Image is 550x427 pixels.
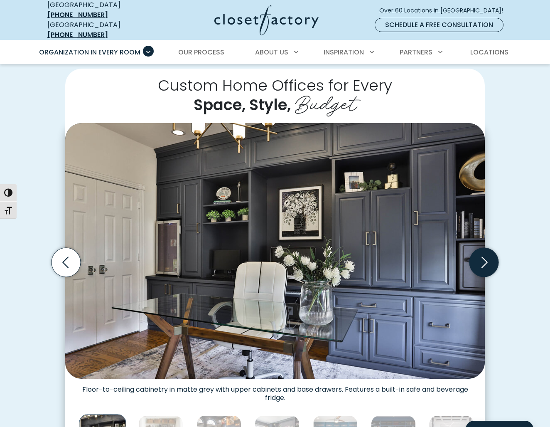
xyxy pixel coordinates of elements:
[47,20,149,40] div: [GEOGRAPHIC_DATA]
[65,123,485,379] img: Custom home office grey cabinetry with wall safe and mini fridge
[194,94,291,116] span: Space, Style,
[470,47,508,57] span: Locations
[255,47,288,57] span: About Us
[47,30,108,39] a: [PHONE_NUMBER]
[48,244,84,280] button: Previous slide
[158,74,392,96] span: Custom Home Offices for Every
[379,3,510,18] a: Over 60 Locations in [GEOGRAPHIC_DATA]!
[33,41,517,64] nav: Primary Menu
[375,18,503,32] a: Schedule a Free Consultation
[47,10,108,20] a: [PHONE_NUMBER]
[178,47,224,57] span: Our Process
[324,47,364,57] span: Inspiration
[214,5,319,35] img: Closet Factory Logo
[379,6,510,15] span: Over 60 Locations in [GEOGRAPHIC_DATA]!
[466,244,502,280] button: Next slide
[39,47,140,57] span: Organization in Every Room
[295,86,357,117] span: Budget
[65,379,485,402] figcaption: Floor-to-ceiling cabinetry in matte grey with upper cabinets and base drawers. Features a built-i...
[400,47,432,57] span: Partners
